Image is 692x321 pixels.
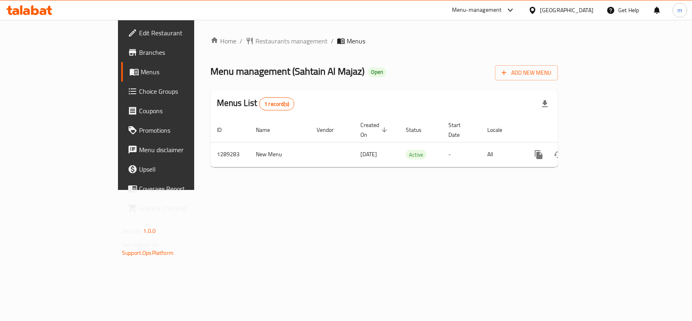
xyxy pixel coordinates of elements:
[139,145,227,155] span: Menu disclaimer
[139,106,227,116] span: Coupons
[481,142,523,167] td: All
[529,145,548,164] button: more
[143,226,156,236] span: 1.0.0
[448,120,471,140] span: Start Date
[139,47,227,57] span: Branches
[121,62,234,82] a: Menus
[210,36,558,46] nav: breadcrumb
[256,125,281,135] span: Name
[121,159,234,179] a: Upsell
[210,118,613,167] table: enhanced table
[139,125,227,135] span: Promotions
[121,198,234,218] a: Grocery Checklist
[406,125,432,135] span: Status
[210,62,364,80] span: Menu management ( Sahtain Al Majaz )
[317,125,344,135] span: Vendor
[139,164,227,174] span: Upsell
[487,125,513,135] span: Locale
[249,142,310,167] td: New Menu
[246,36,328,46] a: Restaurants management
[121,179,234,198] a: Coverage Report
[540,6,593,15] div: [GEOGRAPHIC_DATA]
[368,69,386,75] span: Open
[368,67,386,77] div: Open
[121,101,234,121] a: Coupons
[259,100,294,108] span: 1 record(s)
[548,145,568,164] button: Change Status
[406,150,426,159] span: Active
[523,118,613,142] th: Actions
[139,28,227,38] span: Edit Restaurant
[121,82,234,101] a: Choice Groups
[139,203,227,213] span: Grocery Checklist
[255,36,328,46] span: Restaurants management
[677,6,682,15] span: m
[139,184,227,194] span: Coverage Report
[259,97,294,110] div: Total records count
[217,125,232,135] span: ID
[535,94,555,114] div: Export file
[495,65,558,80] button: Add New Menu
[121,121,234,140] a: Promotions
[121,23,234,43] a: Edit Restaurant
[240,36,242,46] li: /
[331,36,334,46] li: /
[139,86,227,96] span: Choice Groups
[121,140,234,159] a: Menu disclaimer
[347,36,365,46] span: Menus
[122,248,174,258] a: Support.OpsPlatform
[452,5,502,15] div: Menu-management
[442,142,481,167] td: -
[360,149,377,159] span: [DATE]
[121,43,234,62] a: Branches
[122,226,142,236] span: Version:
[141,67,227,77] span: Menus
[360,120,390,140] span: Created On
[501,68,551,78] span: Add New Menu
[217,97,294,110] h2: Menus List
[122,239,159,250] span: Get support on:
